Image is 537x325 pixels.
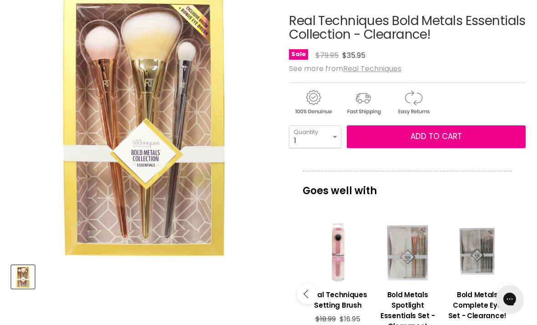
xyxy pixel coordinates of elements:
img: returns.gif [389,88,437,116]
a: Real Techniques [343,63,401,74]
img: genuine.gif [289,88,337,116]
a: View product:Real Techniques Setting Brush [308,283,368,315]
div: Product thumbnails [10,263,278,289]
p: Goes well with [303,171,512,201]
span: See more from [289,63,401,74]
h3: Bold Metals Complete Eye Set - Clearance! [447,289,507,321]
img: Real Techniques Bold Metals Essentials Collection - Clearance! [12,266,34,288]
span: $35.95 [342,50,365,61]
h3: Real Techniques Setting Brush [308,289,368,310]
span: $18.99 [315,314,336,324]
span: $16.95 [339,314,360,324]
button: Real Techniques Bold Metals Essentials Collection - Clearance! [11,265,35,289]
span: Sale [289,49,308,60]
iframe: Gorgias live chat messenger [491,282,528,316]
span: $79.95 [315,50,339,61]
img: shipping.gif [339,88,387,116]
h1: Real Techniques Bold Metals Essentials Collection - Clearance! [289,14,526,42]
select: Quantity [289,125,341,148]
span: Add to cart [410,131,462,142]
button: Add to cart [347,125,526,148]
